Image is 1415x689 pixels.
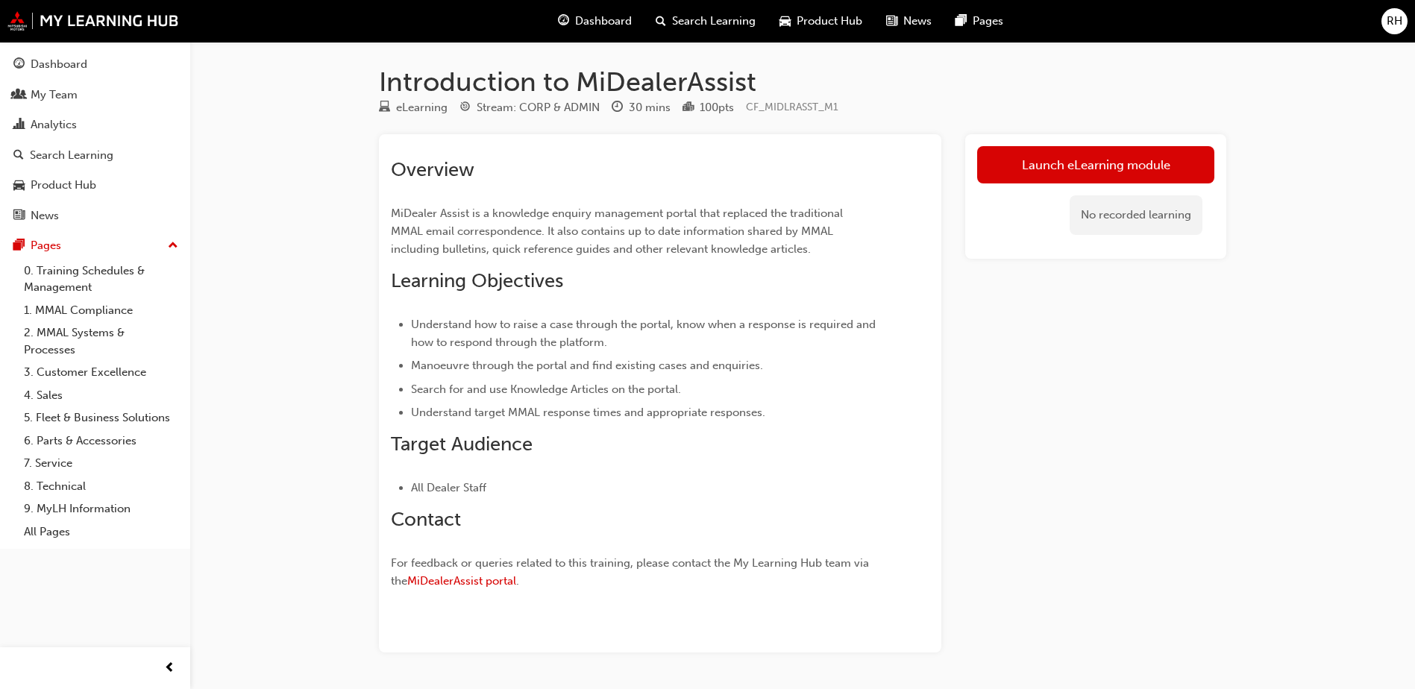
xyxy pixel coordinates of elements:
[13,89,25,102] span: people-icon
[629,99,671,116] div: 30 mins
[13,210,25,223] span: news-icon
[944,6,1015,37] a: pages-iconPages
[18,406,184,430] a: 5. Fleet & Business Solutions
[1381,8,1408,34] button: RH
[31,116,77,133] div: Analytics
[18,361,184,384] a: 3. Customer Excellence
[18,497,184,520] a: 9. MyLH Information
[956,12,967,31] span: pages-icon
[459,101,471,115] span: target-icon
[13,239,25,253] span: pages-icon
[546,6,644,37] a: guage-iconDashboard
[6,172,184,199] a: Product Hub
[411,318,879,349] span: Understand how to raise a case through the portal, know when a response is required and how to re...
[886,12,897,31] span: news-icon
[168,236,178,256] span: up-icon
[411,481,486,494] span: All Dealer Staff
[411,383,681,396] span: Search for and use Knowledge Articles on the portal.
[903,13,932,30] span: News
[18,299,184,322] a: 1. MMAL Compliance
[612,101,623,115] span: clock-icon
[18,321,184,361] a: 2. MMAL Systems & Processes
[391,432,533,456] span: Target Audience
[6,51,184,78] a: Dashboard
[31,177,96,194] div: Product Hub
[18,384,184,407] a: 4. Sales
[973,13,1003,30] span: Pages
[391,207,846,256] span: MiDealer Assist is a knowledge enquiry management portal that replaced the traditional MMAL email...
[977,146,1214,183] a: Launch eLearning module
[644,6,768,37] a: search-iconSearch Learning
[575,13,632,30] span: Dashboard
[13,119,25,132] span: chart-icon
[379,66,1226,98] h1: Introduction to MiDealerAssist
[1070,195,1202,235] div: No recorded learning
[672,13,756,30] span: Search Learning
[13,179,25,192] span: car-icon
[797,13,862,30] span: Product Hub
[13,58,25,72] span: guage-icon
[6,111,184,139] a: Analytics
[13,149,24,163] span: search-icon
[656,12,666,31] span: search-icon
[6,48,184,232] button: DashboardMy TeamAnalyticsSearch LearningProduct HubNews
[31,237,61,254] div: Pages
[18,475,184,498] a: 8. Technical
[379,98,448,117] div: Type
[1387,13,1402,30] span: RH
[768,6,874,37] a: car-iconProduct Hub
[477,99,600,116] div: Stream: CORP & ADMIN
[18,452,184,475] a: 7. Service
[683,101,694,115] span: podium-icon
[700,99,734,116] div: 100 pts
[746,101,838,113] span: Learning resource code
[558,12,569,31] span: guage-icon
[31,56,87,73] div: Dashboard
[18,520,184,544] a: All Pages
[164,659,175,678] span: prev-icon
[6,202,184,230] a: News
[18,430,184,453] a: 6. Parts & Accessories
[31,207,59,224] div: News
[459,98,600,117] div: Stream
[874,6,944,37] a: news-iconNews
[683,98,734,117] div: Points
[516,574,519,588] span: .
[30,147,113,164] div: Search Learning
[379,101,390,115] span: learningResourceType_ELEARNING-icon
[411,359,763,372] span: Manoeuvre through the portal and find existing cases and enquiries.
[6,232,184,259] button: Pages
[612,98,671,117] div: Duration
[407,574,516,588] a: MiDealerAssist portal
[7,11,179,31] img: mmal
[391,269,563,292] span: Learning Objectives
[391,508,461,531] span: Contact
[391,158,474,181] span: Overview
[391,556,872,588] span: For feedback or queries related to this training, please contact the My Learning Hub team via the
[779,12,791,31] span: car-icon
[31,86,78,104] div: My Team
[6,142,184,169] a: Search Learning
[396,99,448,116] div: eLearning
[6,81,184,109] a: My Team
[18,259,184,299] a: 0. Training Schedules & Management
[411,406,765,419] span: Understand target MMAL response times and appropriate responses.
